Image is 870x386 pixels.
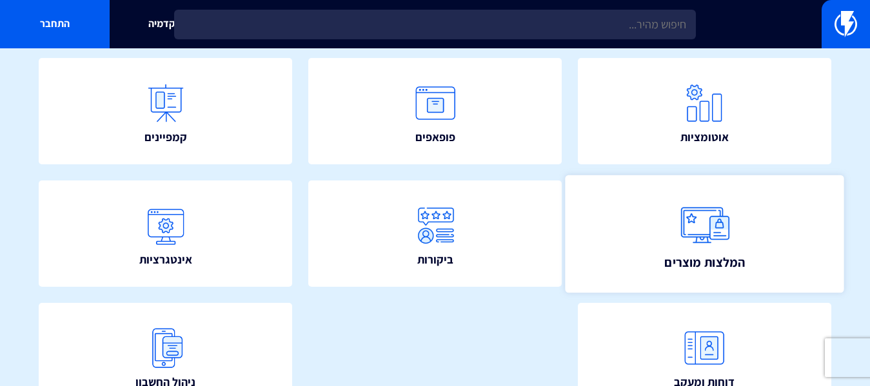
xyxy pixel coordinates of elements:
[144,129,187,146] span: קמפיינים
[39,180,292,287] a: אינטגרציות
[578,58,831,165] a: אוטומציות
[139,251,192,268] span: אינטגרציות
[308,180,562,287] a: ביקורות
[415,129,455,146] span: פופאפים
[308,58,562,165] a: פופאפים
[680,129,729,146] span: אוטומציות
[417,251,453,268] span: ביקורות
[174,10,696,39] input: חיפוש מהיר...
[664,253,744,271] span: המלצות מוצרים
[39,58,292,165] a: קמפיינים
[565,175,844,293] a: המלצות מוצרים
